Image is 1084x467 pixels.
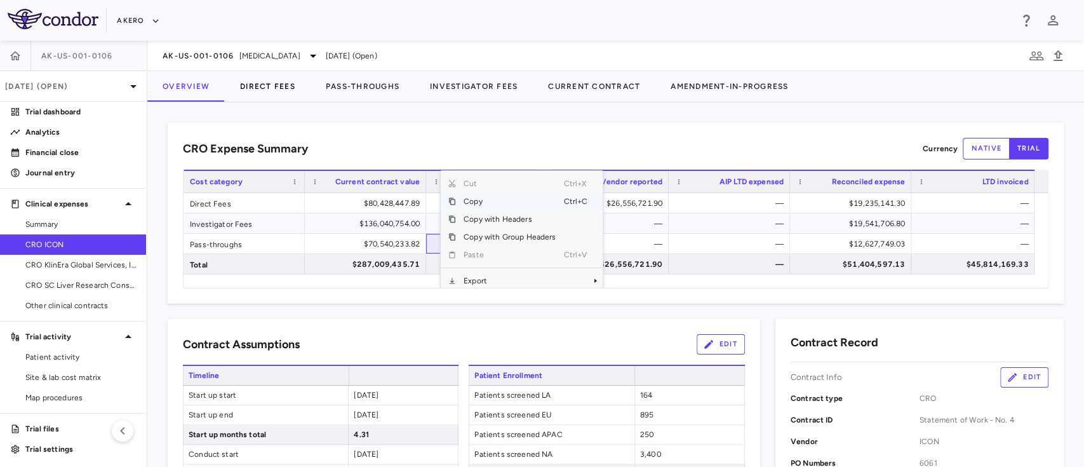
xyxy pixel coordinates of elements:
[184,386,348,405] span: Start up start
[456,228,563,246] span: Copy with Group Headers
[25,126,136,138] p: Analytics
[1000,367,1048,388] button: Edit
[225,71,311,102] button: Direct Fees
[117,11,159,31] button: Akero
[920,414,1048,426] span: Statement of Work - No. 4
[25,351,136,363] span: Patient activity
[719,177,784,186] span: AIP LTD expensed
[680,234,784,254] div: —
[469,425,634,444] span: Patients screened APAC
[456,175,563,193] span: Cut
[41,51,113,61] span: AK-US-001-0106
[920,436,1048,447] span: ICON
[438,254,541,274] div: $51,404,597.13
[640,430,654,439] span: 250
[8,9,98,29] img: logo-full-BYUhSk78.svg
[1009,138,1048,159] button: trial
[923,143,958,154] p: Currency
[25,300,136,311] span: Other clinical contracts
[655,71,803,102] button: Amendment-In-Progress
[801,193,905,213] div: $19,235,141.30
[697,334,745,355] button: Edit
[316,254,420,274] div: $287,009,435.71
[469,366,634,385] span: Patient Enrollment
[469,386,634,405] span: Patients screened LA
[438,193,541,213] div: $19,235,141.30
[25,372,136,383] span: Site & lab cost matrix
[923,254,1028,274] div: $45,814,169.33
[335,177,420,186] span: Current contract value
[559,254,662,274] div: $26,556,721.90
[791,436,920,447] p: Vendor
[438,213,541,234] div: $19,541,706.80
[25,259,136,271] span: CRO KlinEra Global Services, Inc
[533,71,655,102] button: Current Contract
[183,140,308,158] h6: CRO Expense Summary
[564,175,592,193] span: Ctrl+X
[354,391,378,400] span: [DATE]
[963,138,1010,159] button: native
[184,254,305,274] div: Total
[923,213,1028,234] div: —
[559,193,662,213] div: $26,556,721.90
[456,246,563,264] span: Paste
[25,198,121,210] p: Clinical expenses
[183,366,349,385] span: Timeline
[25,280,136,291] span: CRO SC Liver Research Consortium LLC
[25,147,136,158] p: Financial close
[25,443,136,455] p: Trial settings
[311,71,415,102] button: Pass-Throughs
[184,234,305,254] div: Pass-throughs
[456,272,563,290] span: Export
[184,193,305,213] div: Direct Fees
[640,391,652,400] span: 164
[469,445,634,464] span: Patients screened NA
[791,393,920,404] p: Contract type
[25,331,121,342] p: Trial activity
[801,254,905,274] div: $51,404,597.13
[640,410,653,419] span: 895
[831,177,905,186] span: Reconciled expense
[354,450,378,459] span: [DATE]
[801,234,905,254] div: $12,627,749.03
[456,193,563,210] span: Copy
[791,334,878,351] h6: Contract Record
[25,219,136,230] span: Summary
[801,213,905,234] div: $19,541,706.80
[415,71,533,102] button: Investigator Fees
[680,213,784,234] div: —
[559,234,662,254] div: —
[923,234,1028,254] div: —
[184,213,305,233] div: Investigator Fees
[239,50,300,62] span: [MEDICAL_DATA]
[25,392,136,403] span: Map procedures
[316,213,420,234] div: $136,040,754.00
[184,445,348,464] span: Conduct start
[183,336,300,353] h6: Contract Assumptions
[25,423,136,435] p: Trial files
[923,193,1028,213] div: —
[564,193,592,210] span: Ctrl+C
[354,430,369,439] span: 4.31
[791,414,920,426] p: Contract ID
[640,450,662,459] span: 3,400
[680,193,784,213] div: —
[316,234,420,254] div: $70,540,233.82
[190,177,243,186] span: Cost category
[469,405,634,424] span: Patients screened EU
[316,193,420,213] div: $80,428,447.89
[163,51,234,61] span: AK-US-001-0106
[982,177,1029,186] span: LTD invoiced
[564,246,592,264] span: Ctrl+V
[25,239,136,250] span: CRO ICON
[25,106,136,118] p: Trial dashboard
[438,234,541,254] div: $12,627,749.03
[25,167,136,179] p: Journal entry
[5,81,126,92] p: [DATE] (Open)
[184,425,348,444] span: Start up months total
[601,177,662,186] span: Vendor reported
[184,405,348,424] span: Start up end
[147,71,225,102] button: Overview
[680,254,784,274] div: —
[559,213,662,234] div: —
